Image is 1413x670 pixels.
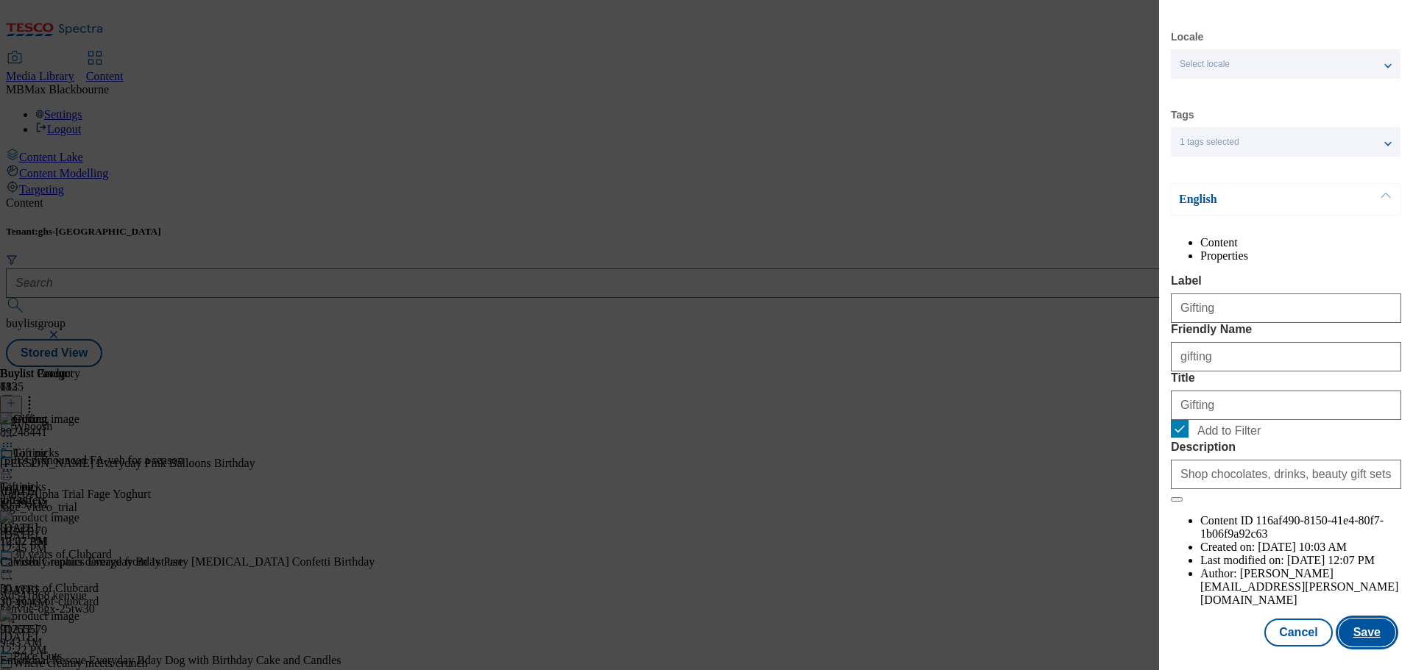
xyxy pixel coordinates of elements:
span: [DATE] 10:03 AM [1258,541,1347,553]
input: Enter Title [1171,391,1401,420]
button: 1 tags selected [1171,127,1400,157]
button: Select locale [1171,49,1400,79]
label: Title [1171,371,1401,385]
span: 1 tags selected [1180,137,1239,148]
li: Last modified on: [1200,554,1401,567]
span: [DATE] 12:07 PM [1287,554,1375,566]
label: Tags [1171,111,1194,119]
input: Enter Label [1171,293,1401,323]
button: Cancel [1264,619,1332,646]
label: Friendly Name [1171,323,1401,336]
li: Properties [1200,249,1401,263]
li: Author: [1200,567,1401,607]
input: Enter Friendly Name [1171,342,1401,371]
label: Label [1171,274,1401,288]
span: 116af490-8150-41e4-80f7-1b06f9a92c63 [1200,514,1384,540]
span: Add to Filter [1197,424,1261,438]
span: [PERSON_NAME][EMAIL_ADDRESS][PERSON_NAME][DOMAIN_NAME] [1200,567,1398,606]
input: Enter Description [1171,460,1401,489]
li: Content ID [1200,514,1401,541]
li: Content [1200,236,1401,249]
label: Locale [1171,33,1203,41]
p: English [1179,192,1334,207]
button: Save [1339,619,1395,646]
li: Created on: [1200,541,1401,554]
label: Description [1171,441,1401,454]
span: Select locale [1180,59,1230,70]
